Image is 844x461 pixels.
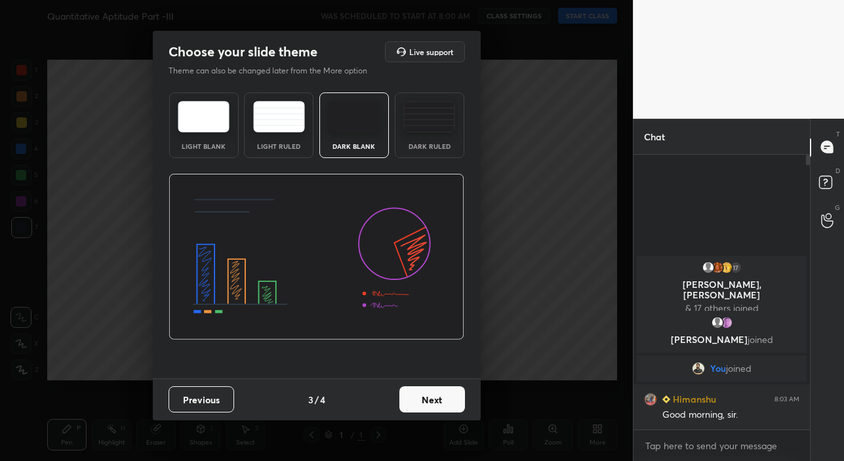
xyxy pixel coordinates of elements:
[662,409,799,422] div: Good morning, sir.
[774,395,799,403] div: 8:03 AM
[662,395,670,403] img: Learner_Badge_beginner_1_8b307cf2a0.svg
[748,333,773,346] span: joined
[633,253,810,430] div: grid
[253,101,305,132] img: lightRuledTheme.5fabf969.svg
[670,392,716,406] h6: Himanshu
[403,101,455,132] img: darkRuledTheme.de295e13.svg
[169,174,464,340] img: darkThemeBanner.d06ce4a2.svg
[409,48,453,56] h5: Live support
[711,261,724,274] img: a77cebb76dc84b03bc6ff962ad163ce9.jpg
[178,101,230,132] img: lightTheme.e5ed3b09.svg
[645,334,799,345] p: [PERSON_NAME]
[710,363,726,374] span: You
[702,261,715,274] img: default.png
[399,386,465,412] button: Next
[711,316,724,329] img: default.png
[252,143,305,150] div: Light Ruled
[633,119,675,154] p: Chat
[169,386,234,412] button: Previous
[720,261,733,274] img: 839da062b98b4d0fbd2c516683be804b.jpg
[720,316,733,329] img: e3305900ba044b03a8ae427bc1b36417.jpg
[835,166,840,176] p: D
[729,261,742,274] div: 17
[320,393,325,407] h4: 4
[403,143,456,150] div: Dark Ruled
[726,363,752,374] span: joined
[835,203,840,212] p: G
[644,392,657,405] img: a565f96a51eb43bb97e4bb21cea1d71e.jpg
[169,65,381,77] p: Theme can also be changed later from the More option
[315,393,319,407] h4: /
[178,143,230,150] div: Light Blank
[328,101,380,132] img: darkTheme.f0cc69e5.svg
[836,129,840,139] p: T
[692,362,705,375] img: d9cff753008c4d4b94e8f9a48afdbfb4.jpg
[645,303,799,313] p: & 17 others joined
[169,43,317,60] h2: Choose your slide theme
[308,393,313,407] h4: 3
[328,143,380,150] div: Dark Blank
[645,279,799,300] p: [PERSON_NAME], [PERSON_NAME]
